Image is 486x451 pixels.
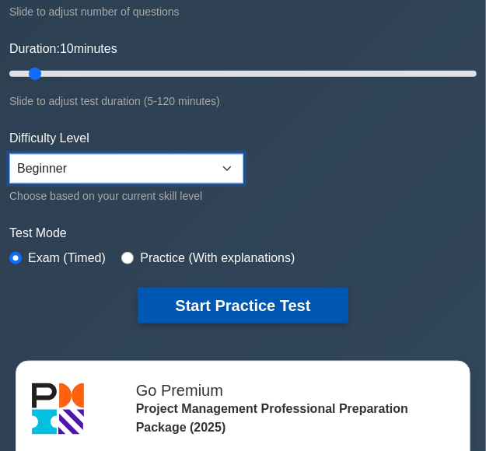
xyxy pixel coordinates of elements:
div: Slide to adjust number of questions [9,2,477,21]
label: Difficulty Level [9,129,89,148]
label: Test Mode [9,224,477,243]
label: Exam (Timed) [28,249,106,267]
div: Choose based on your current skill level [9,187,243,205]
div: Slide to adjust test duration (5-120 minutes) [9,92,477,110]
button: Start Practice Test [138,288,348,323]
span: 10 [60,42,74,55]
label: Duration: minutes [9,40,117,58]
label: Practice (With explanations) [140,249,295,267]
